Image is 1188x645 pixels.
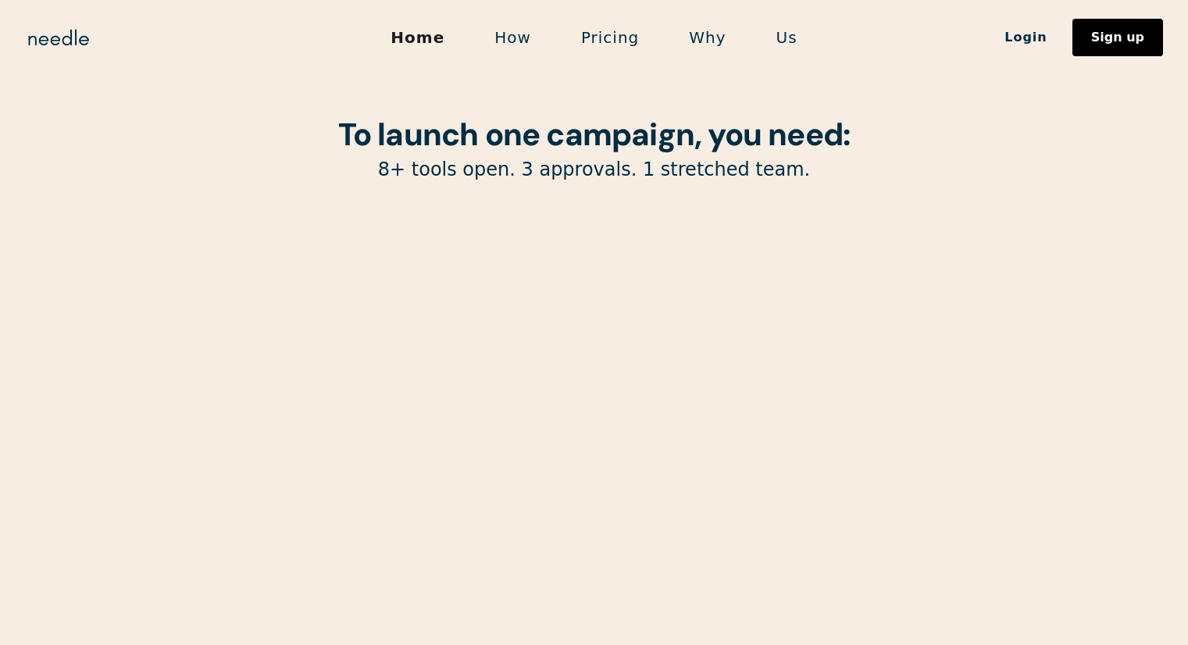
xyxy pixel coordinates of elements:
strong: To launch one campaign, you need: [338,114,851,155]
a: Pricing [556,21,664,54]
a: How [469,21,556,54]
a: Home [366,21,469,54]
a: Why [664,21,751,54]
p: 8+ tools open. 3 approvals. 1 stretched team. [196,158,993,182]
a: Sign up [1072,19,1163,56]
a: Us [751,21,822,54]
a: Login [979,24,1072,51]
div: Sign up [1091,31,1144,44]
